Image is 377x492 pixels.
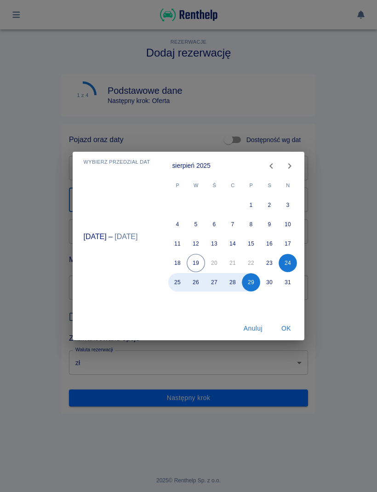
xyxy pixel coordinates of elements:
[261,235,279,253] button: 16
[169,235,187,253] button: 11
[169,177,186,195] span: poniedziałek
[107,232,115,241] h5: –
[279,196,297,214] button: 3
[206,177,223,195] span: środa
[279,215,297,234] button: 10
[172,161,210,171] div: sierpień 2025
[271,320,301,337] button: OK
[224,215,242,234] button: 7
[279,254,297,272] button: 24
[242,196,261,214] button: 1
[261,254,279,272] button: 23
[169,254,187,272] button: 18
[187,215,206,234] button: 5
[279,235,297,253] button: 17
[238,320,268,337] button: Anuluj
[187,273,206,292] button: 26
[242,273,261,292] button: 29
[224,273,242,292] button: 28
[206,235,224,253] button: 13
[206,215,224,234] button: 6
[169,273,187,292] button: 25
[261,215,279,234] button: 9
[280,177,296,195] span: niedziela
[169,215,187,234] button: 4
[114,232,137,241] button: [DATE]
[224,235,242,253] button: 14
[84,159,150,165] span: Wybierz przedział dat
[261,196,279,214] button: 2
[187,254,206,272] button: 19
[242,235,261,253] button: 15
[243,177,259,195] span: piątek
[187,235,206,253] button: 12
[188,177,204,195] span: wtorek
[261,177,278,195] span: sobota
[279,273,297,292] button: 31
[261,273,279,292] button: 30
[262,157,280,175] button: Previous month
[224,177,241,195] span: czwartek
[84,232,107,241] button: [DATE]
[242,215,261,234] button: 8
[206,273,224,292] button: 27
[280,157,299,175] button: Next month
